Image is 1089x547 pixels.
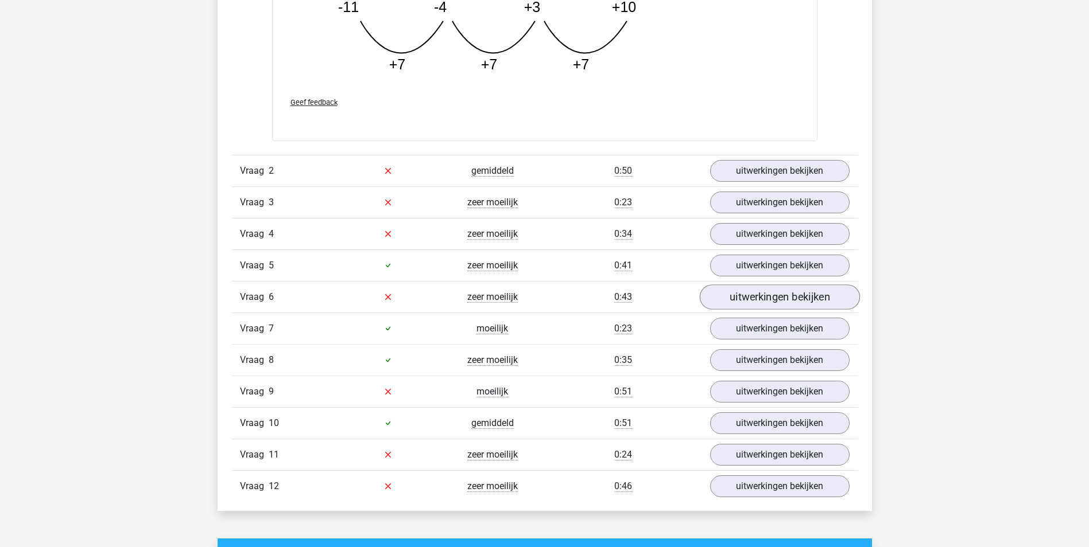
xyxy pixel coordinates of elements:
[240,322,269,335] span: Vraag
[467,291,518,303] span: zeer moeilijk
[269,260,274,271] span: 5
[467,449,518,460] span: zeer moeilijk
[699,284,859,310] a: uitwerkingen bekijken
[240,479,269,493] span: Vraag
[389,56,405,72] tspan: +7
[710,475,850,497] a: uitwerkingen bekijken
[480,56,497,72] tspan: +7
[269,480,279,491] span: 12
[614,197,632,208] span: 0:23
[710,381,850,403] a: uitwerkingen bekijken
[614,228,632,240] span: 0:34
[614,480,632,492] span: 0:46
[290,98,338,107] span: Geef feedback
[240,353,269,367] span: Vraag
[269,449,279,460] span: 11
[710,349,850,371] a: uitwerkingen bekijken
[471,165,514,177] span: gemiddeld
[614,417,632,429] span: 0:51
[467,260,518,271] span: zeer moeilijk
[710,223,850,245] a: uitwerkingen bekijken
[269,354,274,365] span: 8
[614,386,632,397] span: 0:51
[240,290,269,304] span: Vraag
[572,56,589,72] tspan: +7
[240,416,269,430] span: Vraag
[614,449,632,460] span: 0:24
[240,164,269,178] span: Vraag
[710,318,850,339] a: uitwerkingen bekijken
[614,354,632,366] span: 0:35
[710,192,850,213] a: uitwerkingen bekijken
[240,259,269,272] span: Vraag
[269,417,279,428] span: 10
[614,165,632,177] span: 0:50
[467,480,518,492] span: zeer moeilijk
[467,228,518,240] span: zeer moeilijk
[710,160,850,182] a: uitwerkingen bekijken
[269,228,274,239] span: 4
[269,323,274,334] span: 7
[710,444,850,466] a: uitwerkingen bekijken
[269,165,274,176] span: 2
[240,227,269,241] span: Vraag
[467,354,518,366] span: zeer moeilijk
[269,197,274,208] span: 3
[240,448,269,462] span: Vraag
[710,412,850,434] a: uitwerkingen bekijken
[471,417,514,429] span: gemiddeld
[476,386,508,397] span: moeilijk
[269,386,274,397] span: 9
[240,196,269,209] span: Vraag
[614,323,632,334] span: 0:23
[467,197,518,208] span: zeer moeilijk
[614,260,632,271] span: 0:41
[614,291,632,303] span: 0:43
[476,323,508,334] span: moeilijk
[240,385,269,398] span: Vraag
[710,255,850,276] a: uitwerkingen bekijken
[269,291,274,302] span: 6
